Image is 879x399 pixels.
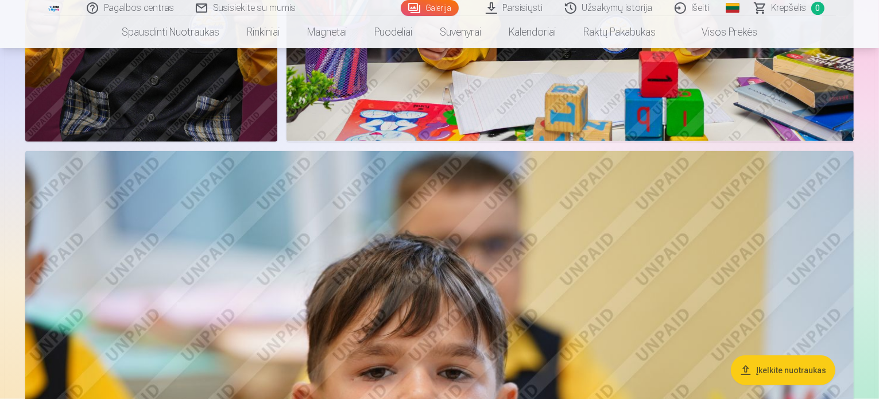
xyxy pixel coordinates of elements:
button: Įkelkite nuotraukas [731,355,835,385]
a: Magnetai [293,16,361,48]
a: Spausdinti nuotraukas [108,16,233,48]
a: Kalendoriai [495,16,570,48]
a: Rinkiniai [233,16,293,48]
span: Krepšelis [772,1,807,15]
a: Suvenyrai [426,16,495,48]
a: Visos prekės [669,16,771,48]
img: /fa2 [48,5,61,11]
span: 0 [811,2,824,15]
a: Puodeliai [361,16,426,48]
a: Raktų pakabukas [570,16,669,48]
